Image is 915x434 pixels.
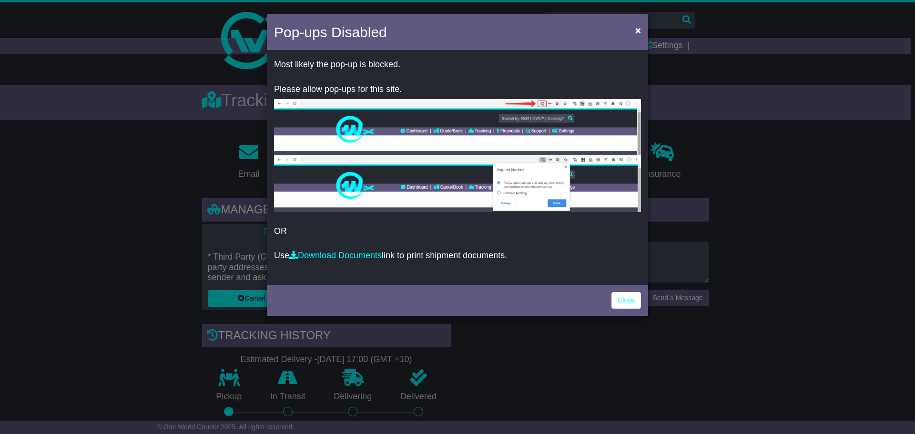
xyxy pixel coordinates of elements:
a: Download Documents [289,251,382,260]
img: allow-popup-2.png [274,155,641,212]
h4: Pop-ups Disabled [274,21,387,43]
img: allow-popup-1.png [274,99,641,155]
span: × [635,25,641,36]
a: Close [611,292,641,309]
button: Close [630,20,646,40]
p: Please allow pop-ups for this site. [274,84,641,95]
p: Use link to print shipment documents. [274,251,641,261]
div: OR [267,52,648,283]
p: Most likely the pop-up is blocked. [274,60,641,70]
